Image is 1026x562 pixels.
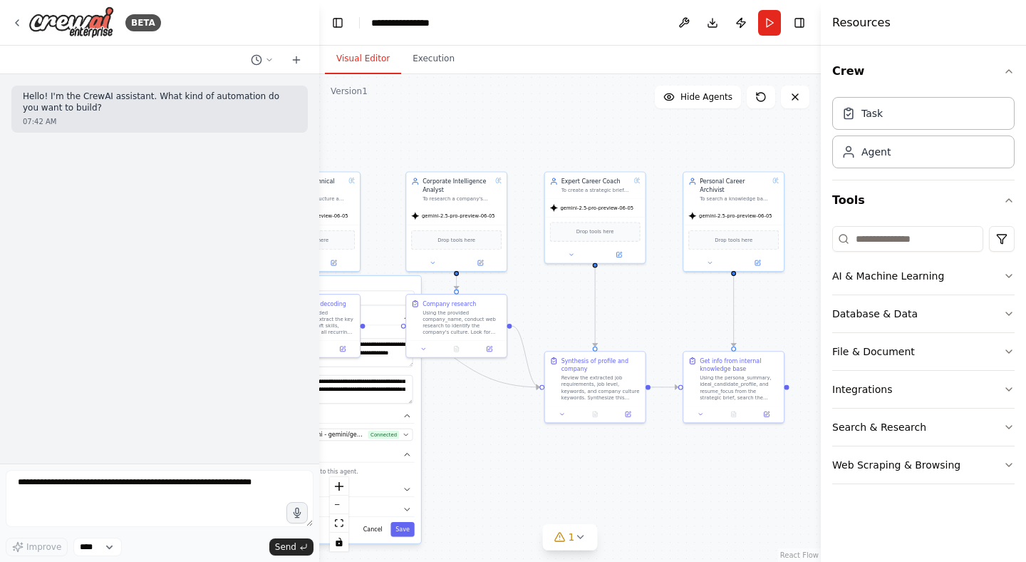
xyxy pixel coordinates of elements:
span: Drop tools here [576,228,614,235]
div: To create a strategic brief that defines the ideal candidate persona and outlines the core narrat... [561,187,631,193]
div: Tools [832,220,1015,496]
g: Edge from 5d121312-f552-4dc3-927c-6a01c584d263 to b991a5ff-b811-41c4-b3ea-73fca1b55a8a [512,322,539,391]
div: Synthesis of profile and company [561,357,641,373]
div: Job description decodingAnalyze the provided job_description. Extract the key technical skills, s... [259,294,361,358]
g: Edge from 43482c20-b4d5-4765-9502-017ab9bf0549 to b991a5ff-b811-41c4-b3ea-73fca1b55a8a [365,322,539,391]
button: No output available [716,409,750,419]
div: Get info from internal knowledge baseUsing the persona_summary, ideal_candidate_profile, and resu... [683,351,784,423]
button: Open in side panel [475,344,503,354]
button: fit view [330,514,348,533]
span: Hide Agents [680,91,732,103]
button: Click to speak your automation idea [286,502,308,523]
button: Open in side panel [596,250,642,260]
p: Hello! I'm the CrewAI assistant. What kind of automation do you want to build? [23,91,296,113]
div: React Flow controls [330,477,348,551]
span: Drop tools here [437,236,475,244]
button: Web Scraping & Browsing [832,446,1015,484]
div: To research a company's culture and distill it into a set of actionable keywords. [423,195,492,202]
g: Edge from b2423369-a7ad-4cd0-b164-564913177f51 to b991a5ff-b811-41c4-b3ea-73fca1b55a8a [591,267,598,346]
button: File & Document [832,333,1015,370]
div: Using the provided company_name, conduct web research to identify the company's culture. Look for... [423,310,502,336]
nav: breadcrumb [371,16,445,30]
div: BETA [125,14,161,31]
span: gemini-2.5-pro-preview-06-05 [561,205,634,211]
button: Visual Editor [325,44,401,74]
button: Improve [6,538,68,556]
div: Personal Career ArchivistTo search a knowledge base of a user's career history and retrieve the m... [683,171,784,272]
div: Job description decoding [276,300,346,307]
span: Send [275,541,296,553]
button: Open in side panel [735,258,781,268]
div: Company researchUsing the provided company_name, conduct web research to identify the company's c... [405,294,507,358]
div: Synthesis of profile and companyReview the extracted job requirements, job level, keywords, and c... [544,351,646,423]
button: Hide Agents [655,86,741,108]
span: gemini-2.5-pro-preview-06-05 [422,213,495,219]
button: Open in side panel [328,344,356,354]
button: Cancel [358,522,388,537]
h4: Resources [832,14,891,31]
span: gemini-2.5-pro-preview-06-05 [699,213,772,219]
button: Database & Data [832,295,1015,332]
div: Meticulous Technical RecruiterTo extract and structure all key requirements, skills, technologies... [259,171,361,272]
label: Backstory [268,367,413,374]
div: Task [861,106,883,121]
button: Save [390,522,414,537]
div: Get info from internal knowledge base [700,357,779,373]
img: Logo [28,6,114,39]
div: Agent [861,145,891,159]
a: React Flow attribution [780,551,819,559]
g: Edge from b991a5ff-b811-41c4-b3ea-73fca1b55a8a to f9c2762e-7ff0-46e5-bcc6-5b39bd046450 [651,383,678,391]
div: Meticulous Technical Recruiter [276,177,345,193]
button: Switch to previous chat [245,51,279,68]
button: AI & Machine Learning [832,257,1015,295]
button: Tools [832,180,1015,220]
span: Drop tools here [715,236,752,244]
div: Expert Career CoachTo create a strategic brief that defines the ideal candidate persona and outli... [544,171,646,263]
div: Corporate Intelligence Analyst [423,177,492,193]
span: Google Gemini - gemini/gemini-2.5-pro-preview-06-05 (Gemini / 2.5 Pro and Imagen 4) [280,431,365,439]
span: Connected [368,431,400,439]
button: Crew [832,51,1015,91]
button: Hide right sidebar [789,13,809,33]
button: Send [269,538,313,556]
span: 1 [569,530,575,544]
label: Role [266,282,414,289]
div: To search a knowledge base of a user's career history and retrieve the most relevant experiences,... [700,195,769,202]
button: Integrations [832,371,1015,408]
div: Crew [832,91,1015,180]
p: No tools assigned to this agent. [268,467,413,475]
g: Edge from 7680936a-6f1c-4c47-947a-b9e03675f3cd to f9c2762e-7ff0-46e5-bcc6-5b39bd046450 [730,267,737,346]
button: zoom in [330,477,348,496]
button: zoom out [330,496,348,514]
div: 07:42 AM [23,116,296,127]
button: Execution [401,44,466,74]
button: Open in side panel [614,409,642,419]
div: To extract and structure all key requirements, skills, technologies, and keywords directly mentio... [276,195,345,202]
button: No output available [578,409,612,419]
div: Version 1 [331,86,368,97]
button: Start a new chat [285,51,308,68]
button: Search & Research [832,409,1015,446]
div: Expert Career Coach [561,177,631,185]
div: Company research [423,300,476,307]
button: Google Gemini - gemini/gemini-2.5-pro-preview-06-05 (Gemini / 2.5 Pro and Imagen 4)Connected [268,429,413,441]
div: Analyze the provided job_description. Extract the key technical skills, soft skills, technologies... [276,310,355,336]
button: 1 [543,524,598,551]
div: Corporate Intelligence AnalystTo research a company's culture and distill it into a set of action... [405,171,507,272]
button: Open in side panel [457,258,504,268]
span: Improve [26,541,61,553]
div: Review the extracted job requirements, job level, keywords, and company culture keywords. Synthes... [561,374,641,401]
button: Open in side panel [752,409,780,419]
button: toggle interactivity [330,533,348,551]
div: Using the persona_summary, ideal_candidate_profile, and resume_focus from the strategic brief, se... [700,374,779,401]
span: gemini-2.5-pro-preview-06-05 [275,213,348,219]
g: Edge from 33630816-71b7-40d0-b0de-7305e375ee57 to 5d121312-f552-4dc3-927c-6a01c584d263 [452,276,460,290]
span: Drop tools here [291,236,328,244]
button: No output available [439,344,473,354]
div: Personal Career Archivist [700,177,769,193]
button: Hide left sidebar [328,13,348,33]
button: Open in side panel [311,258,357,268]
